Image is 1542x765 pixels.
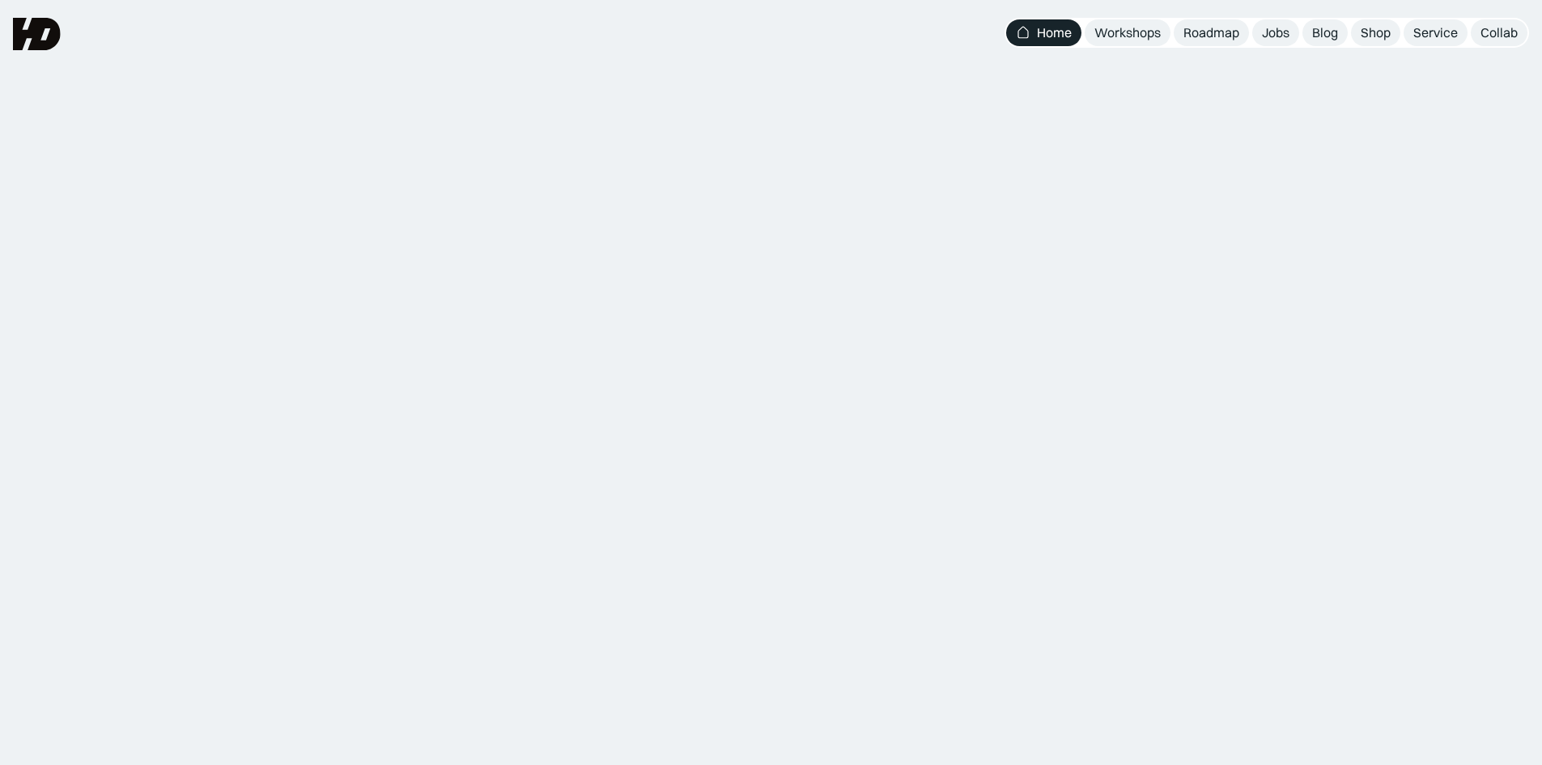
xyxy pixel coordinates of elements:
[1302,19,1348,46] a: Blog
[1094,24,1161,41] div: Workshops
[1006,19,1081,46] a: Home
[1480,24,1518,41] div: Collab
[1085,19,1170,46] a: Workshops
[1037,24,1072,41] div: Home
[1361,24,1391,41] div: Shop
[1351,19,1400,46] a: Shop
[1471,19,1527,46] a: Collab
[1404,19,1468,46] a: Service
[1262,24,1289,41] div: Jobs
[1413,24,1458,41] div: Service
[1252,19,1299,46] a: Jobs
[1312,24,1338,41] div: Blog
[1174,19,1249,46] a: Roadmap
[1183,24,1239,41] div: Roadmap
